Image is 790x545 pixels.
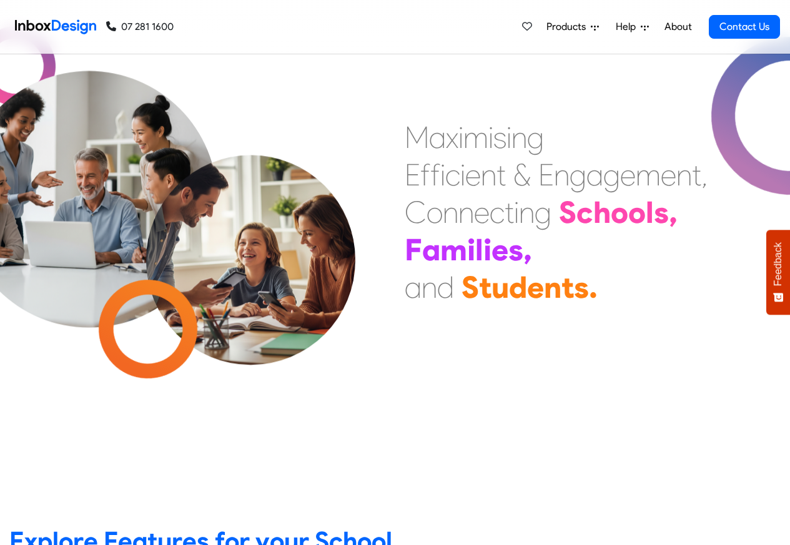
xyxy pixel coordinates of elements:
[420,156,430,194] div: f
[458,194,474,231] div: n
[519,194,535,231] div: n
[628,194,646,231] div: o
[646,194,654,231] div: l
[654,194,669,231] div: s
[527,268,544,306] div: e
[479,268,491,306] div: t
[429,119,446,156] div: a
[773,242,784,286] span: Feedback
[661,14,695,39] a: About
[554,156,570,194] div: n
[593,194,611,231] div: h
[460,156,465,194] div: i
[538,156,554,194] div: E
[463,119,488,156] div: m
[405,119,429,156] div: M
[481,156,496,194] div: n
[574,268,589,306] div: s
[483,231,491,268] div: i
[589,268,598,306] div: .
[513,156,531,194] div: &
[437,268,454,306] div: d
[546,19,591,34] span: Products
[440,156,445,194] div: i
[440,231,467,268] div: m
[443,194,458,231] div: n
[505,194,514,231] div: t
[561,268,574,306] div: t
[427,194,443,231] div: o
[508,231,523,268] div: s
[586,156,603,194] div: a
[467,231,475,268] div: i
[636,156,661,194] div: m
[474,194,490,231] div: e
[446,119,458,156] div: x
[475,231,483,268] div: l
[405,156,420,194] div: E
[405,194,427,231] div: C
[541,14,604,39] a: Products
[676,156,692,194] div: n
[496,156,506,194] div: t
[458,119,463,156] div: i
[491,268,509,306] div: u
[422,231,440,268] div: a
[491,231,508,268] div: e
[559,194,576,231] div: S
[422,268,437,306] div: n
[576,194,593,231] div: c
[462,268,479,306] div: S
[692,156,701,194] div: t
[544,268,561,306] div: n
[514,194,519,231] div: i
[405,231,422,268] div: F
[661,156,676,194] div: e
[493,119,506,156] div: s
[430,156,440,194] div: f
[527,119,544,156] div: g
[465,156,481,194] div: e
[611,194,628,231] div: o
[709,15,780,39] a: Contact Us
[511,119,527,156] div: n
[616,19,641,34] span: Help
[106,19,174,34] a: 07 281 1600
[509,268,527,306] div: d
[506,119,511,156] div: i
[620,156,636,194] div: e
[669,194,678,231] div: ,
[488,119,493,156] div: i
[405,119,708,306] div: Maximising Efficient & Engagement, Connecting Schools, Families, and Students.
[701,156,708,194] div: ,
[611,14,654,39] a: Help
[445,156,460,194] div: c
[405,268,422,306] div: a
[120,107,382,369] img: parents_with_child.png
[603,156,620,194] div: g
[523,231,532,268] div: ,
[570,156,586,194] div: g
[490,194,505,231] div: c
[766,230,790,315] button: Feedback - Show survey
[535,194,551,231] div: g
